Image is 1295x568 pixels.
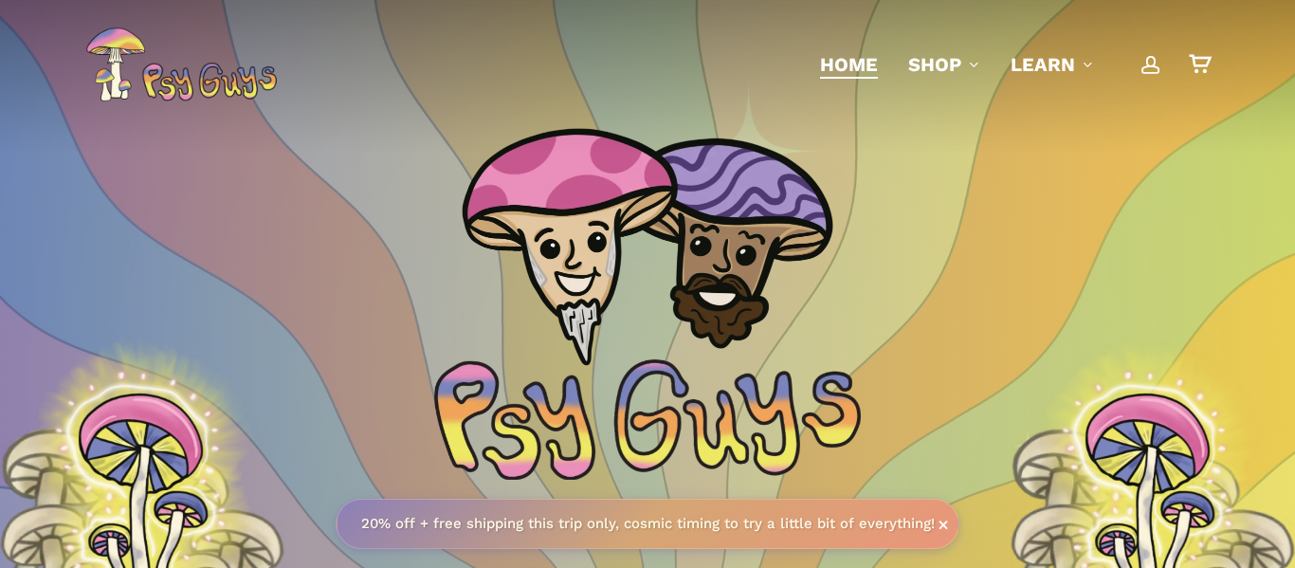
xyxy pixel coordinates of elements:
a: Shop [908,51,980,78]
a: Learn [1011,51,1094,78]
span: Shop [908,53,961,76]
img: PsyGuys [85,27,277,102]
span: Home [820,53,878,76]
span: × [938,514,949,533]
img: PsyGuys Heads Logo [458,103,837,388]
span: Learn [1011,53,1075,76]
a: Home [820,51,878,78]
a: Cart [1189,54,1210,75]
img: Psychedelic PsyGuys Text Logo [434,359,861,480]
strong: 20% off + free shipping this trip only, cosmic timing to try a little bit of everything! [361,514,935,531]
